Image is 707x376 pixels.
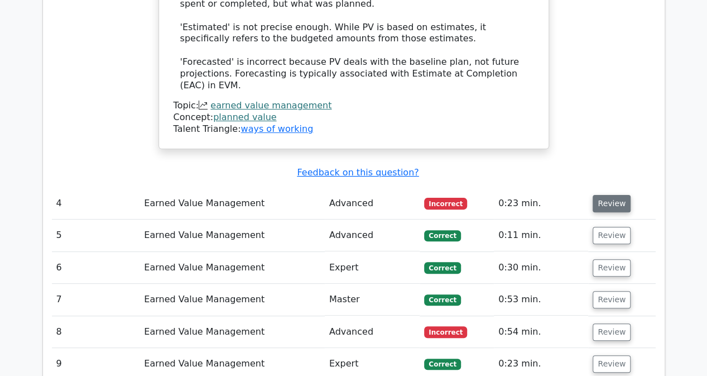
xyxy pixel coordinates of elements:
span: Correct [424,262,460,273]
td: Advanced [325,188,420,220]
span: Correct [424,230,460,241]
td: 5 [52,220,140,251]
td: Earned Value Management [140,284,325,316]
td: Earned Value Management [140,188,325,220]
div: Concept: [174,112,534,123]
td: 0:11 min. [494,220,588,251]
span: Correct [424,294,460,306]
button: Review [593,291,631,308]
td: 0:30 min. [494,252,588,284]
a: planned value [213,112,276,122]
td: Earned Value Management [140,252,325,284]
button: Review [593,323,631,341]
td: 8 [52,316,140,348]
button: Review [593,259,631,277]
button: Review [593,195,631,212]
td: Advanced [325,220,420,251]
span: Incorrect [424,326,467,337]
a: earned value management [210,100,331,111]
td: Expert [325,252,420,284]
div: Topic: [174,100,534,112]
td: Master [325,284,420,316]
td: 6 [52,252,140,284]
td: 4 [52,188,140,220]
td: 7 [52,284,140,316]
span: Incorrect [424,198,467,209]
td: 0:53 min. [494,284,588,316]
a: Feedback on this question? [297,167,419,178]
div: Talent Triangle: [174,100,534,135]
td: Earned Value Management [140,220,325,251]
td: 0:23 min. [494,188,588,220]
button: Review [593,227,631,244]
td: Advanced [325,316,420,348]
a: ways of working [241,123,313,134]
td: 0:54 min. [494,316,588,348]
td: Earned Value Management [140,316,325,348]
span: Correct [424,359,460,370]
button: Review [593,355,631,373]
